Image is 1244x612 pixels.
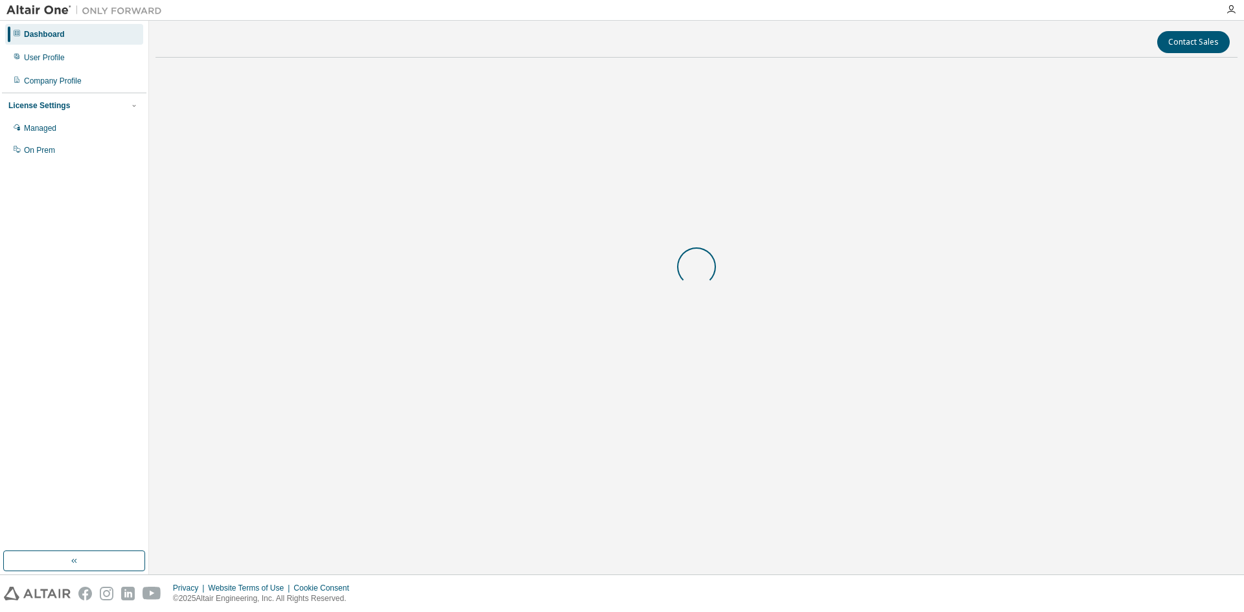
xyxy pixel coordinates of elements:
img: youtube.svg [143,587,161,600]
div: Dashboard [24,29,65,40]
div: User Profile [24,52,65,63]
img: linkedin.svg [121,587,135,600]
img: instagram.svg [100,587,113,600]
div: License Settings [8,100,70,111]
img: Altair One [6,4,168,17]
div: On Prem [24,145,55,155]
img: altair_logo.svg [4,587,71,600]
div: Managed [24,123,56,133]
div: Website Terms of Use [208,583,294,593]
button: Contact Sales [1157,31,1230,53]
div: Cookie Consent [294,583,356,593]
img: facebook.svg [78,587,92,600]
p: © 2025 Altair Engineering, Inc. All Rights Reserved. [173,593,357,604]
div: Company Profile [24,76,82,86]
div: Privacy [173,583,208,593]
